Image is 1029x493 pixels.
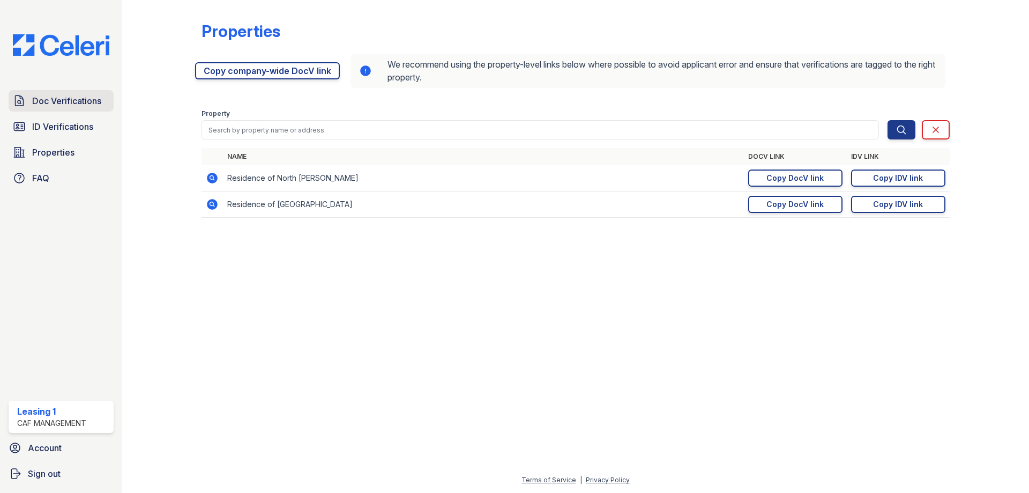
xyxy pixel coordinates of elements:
[4,463,118,484] a: Sign out
[847,148,950,165] th: IDV Link
[9,142,114,163] a: Properties
[223,165,744,192] td: Residence of North [PERSON_NAME]
[223,148,744,165] th: Name
[586,476,630,484] a: Privacy Policy
[4,34,118,56] img: CE_Logo_Blue-a8612792a0a2168367f1c8372b55b34899dd931a85d93a1a3d3e32e68fde9ad4.png
[9,116,114,137] a: ID Verifications
[202,21,280,41] div: Properties
[202,109,230,118] label: Property
[4,437,118,459] a: Account
[580,476,582,484] div: |
[873,199,923,210] div: Copy IDV link
[202,120,879,139] input: Search by property name or address
[748,196,842,213] a: Copy DocV link
[851,196,945,213] a: Copy IDV link
[873,173,923,183] div: Copy IDV link
[851,170,945,187] a: Copy IDV link
[766,173,824,183] div: Copy DocV link
[28,442,62,454] span: Account
[17,405,86,418] div: Leasing 1
[223,192,744,218] td: Residence of [GEOGRAPHIC_DATA]
[766,199,824,210] div: Copy DocV link
[744,148,847,165] th: DocV Link
[32,146,74,159] span: Properties
[195,62,340,79] a: Copy company-wide DocV link
[351,54,945,88] div: We recommend using the property-level links below where possible to avoid applicant error and ens...
[28,467,61,480] span: Sign out
[17,418,86,429] div: CAF Management
[9,90,114,112] a: Doc Verifications
[32,94,101,107] span: Doc Verifications
[521,476,576,484] a: Terms of Service
[9,167,114,189] a: FAQ
[748,170,842,187] a: Copy DocV link
[32,120,93,133] span: ID Verifications
[32,172,49,185] span: FAQ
